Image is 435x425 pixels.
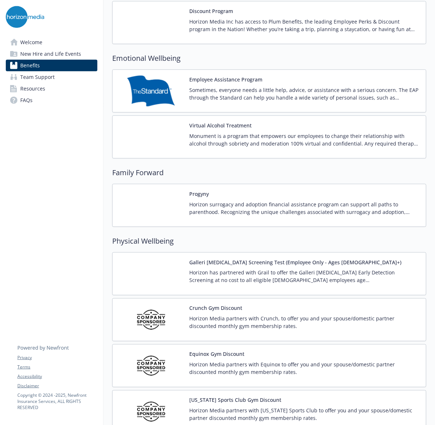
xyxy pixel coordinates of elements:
[118,350,183,381] img: Company Sponsored carrier logo
[118,7,183,38] img: plumbenefits carrier logo
[112,53,426,64] h2: Emotional Wellbeing
[189,304,242,312] button: Crunch Gym Discount
[189,201,420,216] p: Horizon surrogacy and adoption financial assistance program can support all paths to parenthood. ...
[189,86,420,101] p: Sometimes, everyone needs a little help, advice, or assistance with a serious concern. The EAP th...
[6,71,97,83] a: Team Support
[189,190,209,198] button: Progyny
[6,60,97,71] a: Benefits
[118,258,183,289] img: Grail, LLC carrier logo
[189,76,262,83] button: Employee Assistance Program
[20,37,42,48] span: Welcome
[20,83,45,94] span: Resources
[189,396,281,404] button: [US_STATE] Sports Club Gym Discount
[189,18,420,33] p: Horizon Media Inc has access to Plum Benefits, the leading Employee Perks & Discount program in t...
[6,48,97,60] a: New Hire and Life Events
[6,83,97,94] a: Resources
[189,361,420,376] p: Horizon Media partners with Equinox to offer you and your spouse/domestic partner discounted mont...
[17,392,97,411] p: Copyright © 2024 - 2025 , Newfront Insurance Services, ALL RIGHTS RESERVED
[118,304,183,335] img: Company Sponsored carrier logo
[189,350,244,358] button: Equinox Gym Discount
[17,383,97,389] a: Disclaimer
[17,373,97,380] a: Accessibility
[189,122,252,129] button: Virtual Alcohol Treatment
[189,132,420,147] p: Monument is a program that empowers our employees to change their relationship with alcohol throu...
[112,167,426,178] h2: Family Forward
[6,94,97,106] a: FAQs
[112,236,426,247] h2: Physical Wellbeing
[20,71,55,83] span: Team Support
[189,315,420,330] p: Horizon Media partners with Crunch, to offer you and your spouse/domestic partner discounted mont...
[17,364,97,370] a: Terms
[189,258,401,266] button: Galleri [MEDICAL_DATA] Screening Test (Employee Only - Ages [DEMOGRAPHIC_DATA]+)
[20,48,81,60] span: New Hire and Life Events
[118,122,183,152] img: Monument carrier logo
[118,190,183,221] img: Progyny carrier logo
[17,354,97,361] a: Privacy
[20,60,40,71] span: Benefits
[20,94,33,106] span: FAQs
[189,269,420,284] p: Horizon has partnered with Grail to offer the Galleri [MEDICAL_DATA] Early Detection Screening at...
[6,37,97,48] a: Welcome
[189,407,420,422] p: Horizon Media partners with [US_STATE] Sports Club to offer you and your spouse/domestic partner ...
[118,76,183,106] img: Standard Insurance Company carrier logo
[189,7,233,15] button: Discount Program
